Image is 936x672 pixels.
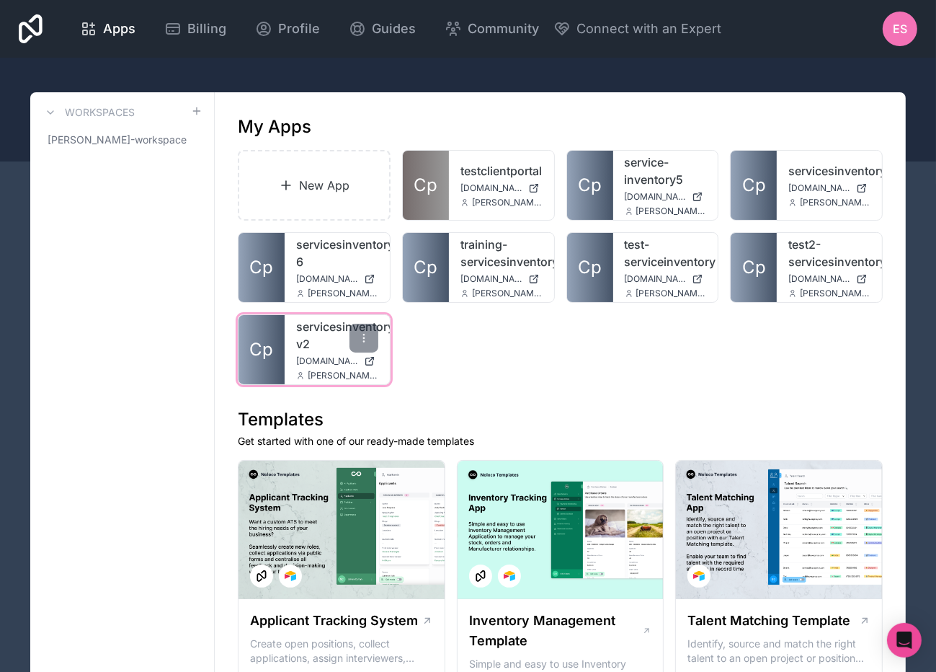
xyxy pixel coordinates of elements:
span: [DOMAIN_NAME] [460,182,522,194]
a: Community [433,13,551,45]
a: [DOMAIN_NAME] [625,273,707,285]
span: [PERSON_NAME][EMAIL_ADDRESS][DOMAIN_NAME] [308,370,378,381]
span: Billing [187,19,226,39]
a: Apps [68,13,147,45]
span: [DOMAIN_NAME] [460,273,522,285]
span: [DOMAIN_NAME] [788,182,850,194]
p: Identify, source and match the right talent to an open project or position with our Talent Matchi... [687,637,870,666]
a: test2-servicesinventory [788,236,870,270]
span: [PERSON_NAME][EMAIL_ADDRESS][DOMAIN_NAME] [800,197,870,208]
h1: Inventory Management Template [469,611,642,651]
span: Profile [278,19,320,39]
span: Cp [742,256,766,279]
a: [DOMAIN_NAME] [296,273,378,285]
span: [PERSON_NAME][EMAIL_ADDRESS][DOMAIN_NAME] [636,288,707,299]
img: Airtable Logo [285,570,296,582]
a: testclientportal [460,162,543,180]
a: training-servicesinventory [460,236,543,270]
span: Guides [372,19,416,39]
a: Cp [731,233,777,302]
span: [PERSON_NAME]-workspace [48,133,187,147]
h1: Applicant Tracking System [250,611,418,631]
a: Profile [244,13,331,45]
h1: Talent Matching Template [687,611,850,631]
span: Cp [414,256,437,279]
img: Airtable Logo [693,570,705,582]
a: servicesinventory [788,162,870,180]
span: Apps [103,19,135,39]
a: Workspaces [42,104,135,121]
a: service-inventory5 [625,154,707,188]
a: Cp [731,151,777,220]
span: Connect with an Expert [576,19,721,39]
a: [PERSON_NAME]-workspace [42,127,202,153]
span: [DOMAIN_NAME] [788,273,850,285]
span: Community [468,19,539,39]
a: [DOMAIN_NAME] [625,191,707,203]
a: [DOMAIN_NAME] [460,182,543,194]
span: [PERSON_NAME][EMAIL_ADDRESS][DOMAIN_NAME] [636,205,707,217]
a: servicesinventory-v2 [296,318,378,353]
p: Get started with one of our ready-made templates [238,434,883,448]
a: [DOMAIN_NAME] [296,355,378,367]
span: [PERSON_NAME][EMAIL_ADDRESS][DOMAIN_NAME] [472,288,543,299]
a: Cp [239,233,285,302]
a: Cp [403,151,449,220]
span: [PERSON_NAME][EMAIL_ADDRESS][DOMAIN_NAME] [308,288,378,299]
span: [DOMAIN_NAME] [625,191,687,203]
p: Create open positions, collect applications, assign interviewers, centralise candidate feedback a... [250,637,433,666]
a: Cp [403,233,449,302]
img: Airtable Logo [504,570,515,582]
span: Cp [414,174,437,197]
span: [PERSON_NAME][EMAIL_ADDRESS][DOMAIN_NAME] [472,197,543,208]
span: Cp [742,174,766,197]
a: Cp [567,233,613,302]
a: test-serviceinventory [625,236,707,270]
span: Cp [250,338,274,361]
span: [PERSON_NAME][EMAIL_ADDRESS][DOMAIN_NAME] [800,288,870,299]
a: New App [238,150,391,221]
span: ES [893,20,907,37]
a: [DOMAIN_NAME] [788,273,870,285]
div: Open Intercom Messenger [887,623,922,658]
a: Cp [567,151,613,220]
button: Connect with an Expert [553,19,721,39]
a: servicesinventory-6 [296,236,378,270]
span: [DOMAIN_NAME] [296,355,358,367]
h1: Templates [238,408,883,431]
span: Cp [578,256,602,279]
span: [DOMAIN_NAME] [296,273,358,285]
h1: My Apps [238,115,311,138]
a: [DOMAIN_NAME] [460,273,543,285]
a: [DOMAIN_NAME] [788,182,870,194]
span: [DOMAIN_NAME] [625,273,687,285]
a: Cp [239,315,285,384]
span: Cp [250,256,274,279]
a: Billing [153,13,238,45]
span: Cp [578,174,602,197]
h3: Workspaces [65,105,135,120]
a: Guides [337,13,427,45]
